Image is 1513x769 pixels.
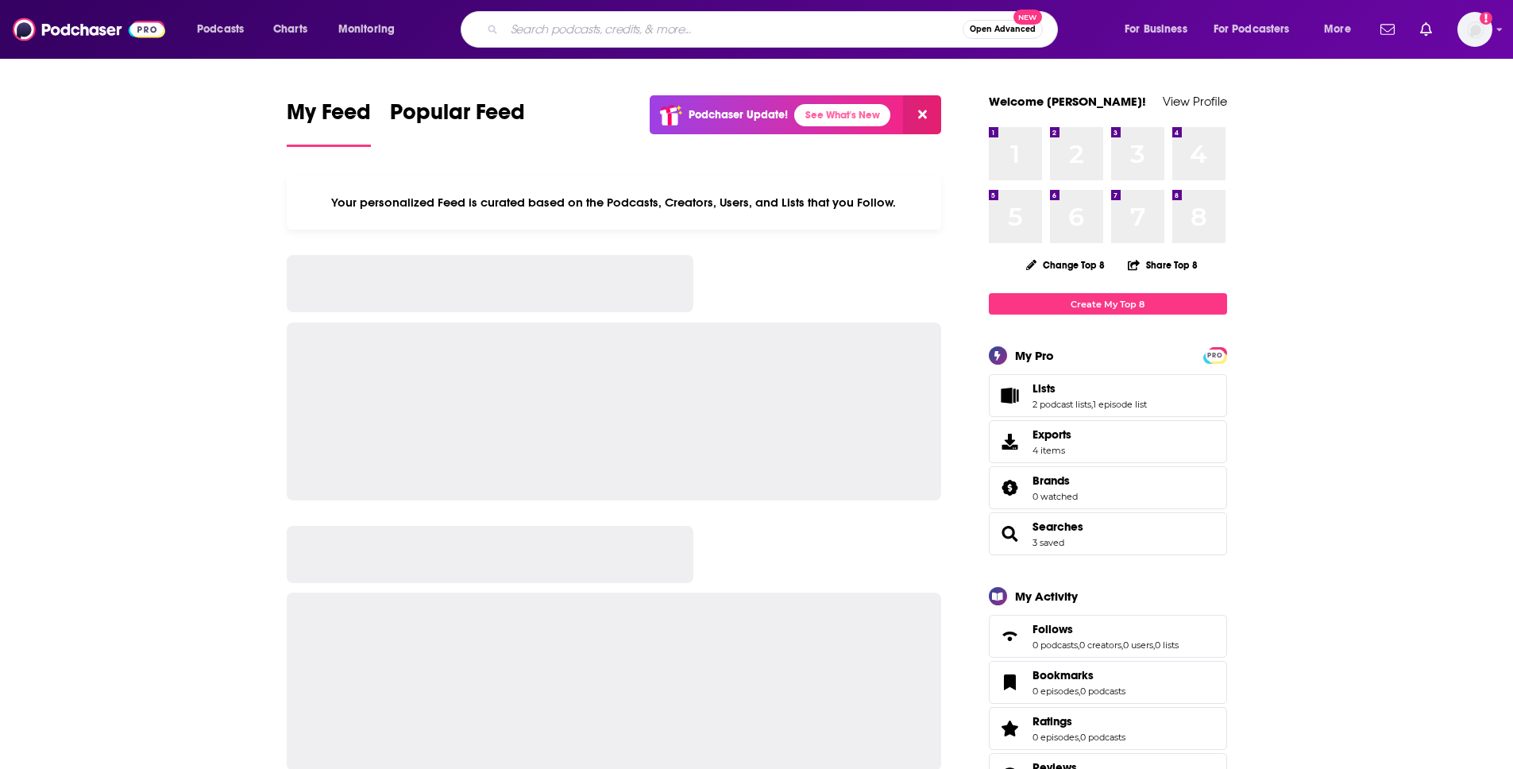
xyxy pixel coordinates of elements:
span: For Podcasters [1214,18,1290,41]
div: Search podcasts, credits, & more... [476,11,1073,48]
img: User Profile [1457,12,1492,47]
span: Ratings [1032,714,1072,728]
input: Search podcasts, credits, & more... [504,17,963,42]
a: Show notifications dropdown [1414,16,1438,43]
a: Lists [1032,381,1147,396]
a: 0 watched [1032,491,1078,502]
a: Ratings [1032,714,1125,728]
span: , [1153,640,1155,651]
button: Open AdvancedNew [963,20,1043,39]
span: Brands [1032,473,1070,488]
a: 0 podcasts [1080,732,1125,743]
svg: Add a profile image [1480,12,1492,25]
span: , [1091,399,1093,410]
button: open menu [1313,17,1371,42]
span: Podcasts [197,18,244,41]
a: 0 podcasts [1080,686,1125,697]
a: See What's New [794,104,890,126]
button: open menu [1114,17,1207,42]
span: Charts [273,18,307,41]
span: Bookmarks [1032,668,1094,682]
a: Bookmarks [1032,668,1125,682]
a: Searches [994,523,1026,545]
span: Bookmarks [989,661,1227,704]
span: For Business [1125,18,1187,41]
a: Brands [994,477,1026,499]
span: Exports [1032,427,1071,442]
p: Podchaser Update! [689,108,788,122]
button: Share Top 8 [1127,249,1198,280]
a: Brands [1032,473,1078,488]
a: PRO [1206,349,1225,361]
span: My Feed [287,99,371,135]
a: 2 podcast lists [1032,399,1091,410]
span: Monitoring [338,18,395,41]
span: Lists [1032,381,1056,396]
a: 0 podcasts [1032,640,1078,651]
button: open menu [1203,17,1313,42]
span: , [1078,640,1079,651]
a: 0 episodes [1032,686,1079,697]
span: Follows [989,615,1227,658]
span: , [1121,640,1123,651]
div: Your personalized Feed is curated based on the Podcasts, Creators, Users, and Lists that you Follow. [287,176,942,230]
span: Lists [989,374,1227,417]
div: My Activity [1015,589,1078,604]
span: , [1079,732,1080,743]
div: My Pro [1015,348,1054,363]
a: Welcome [PERSON_NAME]! [989,94,1146,109]
a: 0 users [1123,640,1153,651]
span: , [1079,686,1080,697]
a: Popular Feed [390,99,525,147]
a: Bookmarks [994,671,1026,694]
a: 0 lists [1155,640,1179,651]
a: 1 episode list [1093,399,1147,410]
a: Follows [994,625,1026,647]
span: Popular Feed [390,99,525,135]
a: View Profile [1163,94,1227,109]
a: 3 saved [1032,537,1064,548]
button: Change Top 8 [1017,255,1115,275]
a: Lists [994,384,1026,407]
a: Charts [263,17,317,42]
span: More [1324,18,1351,41]
a: 0 creators [1079,640,1121,651]
img: Podchaser - Follow, Share and Rate Podcasts [13,14,165,44]
span: 4 items [1032,445,1071,456]
a: 0 episodes [1032,732,1079,743]
a: Searches [1032,520,1083,534]
span: New [1013,10,1042,25]
span: Open Advanced [970,25,1036,33]
button: Show profile menu [1457,12,1492,47]
span: Ratings [989,707,1227,750]
a: My Feed [287,99,371,147]
span: Brands [989,466,1227,509]
a: Follows [1032,622,1179,636]
span: Searches [989,512,1227,555]
button: open menu [186,17,264,42]
a: Ratings [994,717,1026,740]
a: Exports [989,420,1227,463]
a: Create My Top 8 [989,293,1227,315]
span: Logged in as kindrieri [1457,12,1492,47]
span: Follows [1032,622,1073,636]
span: Exports [994,431,1026,453]
button: open menu [327,17,415,42]
a: Show notifications dropdown [1374,16,1401,43]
